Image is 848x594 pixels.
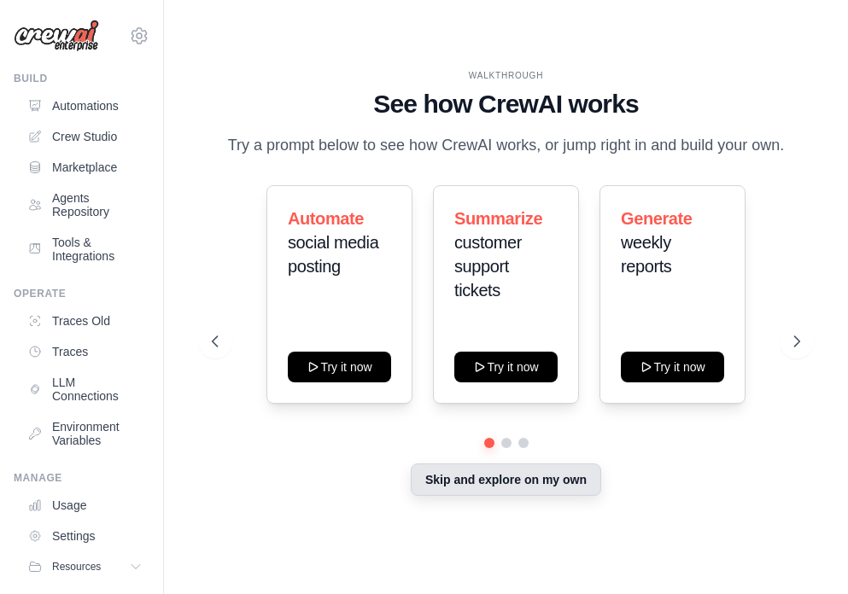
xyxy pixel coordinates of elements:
[14,72,149,85] div: Build
[20,92,149,119] a: Automations
[20,154,149,181] a: Marketplace
[454,209,542,228] span: Summarize
[454,233,522,300] span: customer support tickets
[20,338,149,365] a: Traces
[219,133,793,158] p: Try a prompt below to see how CrewAI works, or jump right in and build your own.
[288,352,391,382] button: Try it now
[621,352,724,382] button: Try it now
[288,209,364,228] span: Automate
[763,512,848,594] iframe: Chat Widget
[212,69,800,82] div: WALKTHROUGH
[20,413,149,454] a: Environment Variables
[20,369,149,410] a: LLM Connections
[20,307,149,335] a: Traces Old
[52,560,101,574] span: Resources
[411,463,601,496] button: Skip and explore on my own
[20,522,149,550] a: Settings
[20,123,149,150] a: Crew Studio
[20,553,149,580] button: Resources
[288,233,378,276] span: social media posting
[621,209,693,228] span: Generate
[621,233,671,276] span: weekly reports
[20,184,149,225] a: Agents Repository
[14,471,149,485] div: Manage
[454,352,558,382] button: Try it now
[20,229,149,270] a: Tools & Integrations
[14,20,99,52] img: Logo
[14,287,149,300] div: Operate
[20,492,149,519] a: Usage
[763,512,848,594] div: أداة الدردشة
[212,89,800,119] h1: See how CrewAI works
